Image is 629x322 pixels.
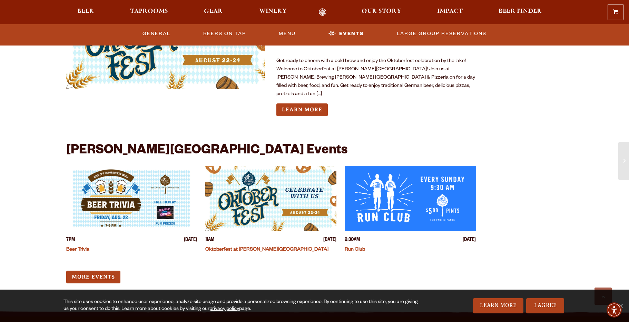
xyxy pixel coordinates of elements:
[66,271,120,283] a: More Events (opens in a new window)
[199,8,227,16] a: Gear
[499,9,542,14] span: Beer Finder
[362,9,401,14] span: Our Story
[205,166,336,231] a: View event details
[526,298,564,313] a: I Agree
[205,237,214,244] span: 11AM
[66,144,347,159] h2: [PERSON_NAME][GEOGRAPHIC_DATA] Events
[66,237,75,244] span: 7PM
[463,237,476,244] span: [DATE]
[310,8,336,16] a: Odell Home
[494,8,547,16] a: Beer Finder
[345,247,365,253] a: Run Club
[276,103,328,116] a: Learn more about Oktoberfest at Sloan’s Lake
[607,302,622,318] div: Accessibility Menu
[323,237,336,244] span: [DATE]
[473,298,524,313] a: Learn More
[276,26,298,42] a: Menu
[326,26,367,42] a: Events
[205,247,328,253] a: Oktoberfest at [PERSON_NAME][GEOGRAPHIC_DATA]
[200,26,249,42] a: Beers On Tap
[345,237,360,244] span: 9:30AM
[184,237,197,244] span: [DATE]
[255,8,291,16] a: Winery
[276,57,476,99] p: Get ready to cheers with a cold brew and enjoy the Oktoberfest celebration by the lake! Welcome t...
[66,247,89,253] a: Beer Trivia
[77,9,94,14] span: Beer
[594,288,612,305] a: Scroll to top
[357,8,406,16] a: Our Story
[63,299,420,313] div: This site uses cookies to enhance user experience, analyze site usage and provide a personalized ...
[66,166,197,231] a: View event details
[437,9,463,14] span: Impact
[209,306,239,312] a: privacy policy
[204,9,223,14] span: Gear
[345,166,476,231] a: View event details
[394,26,489,42] a: Large Group Reservations
[259,9,287,14] span: Winery
[140,26,173,42] a: General
[126,8,173,16] a: Taprooms
[130,9,168,14] span: Taprooms
[73,8,99,16] a: Beer
[433,8,467,16] a: Impact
